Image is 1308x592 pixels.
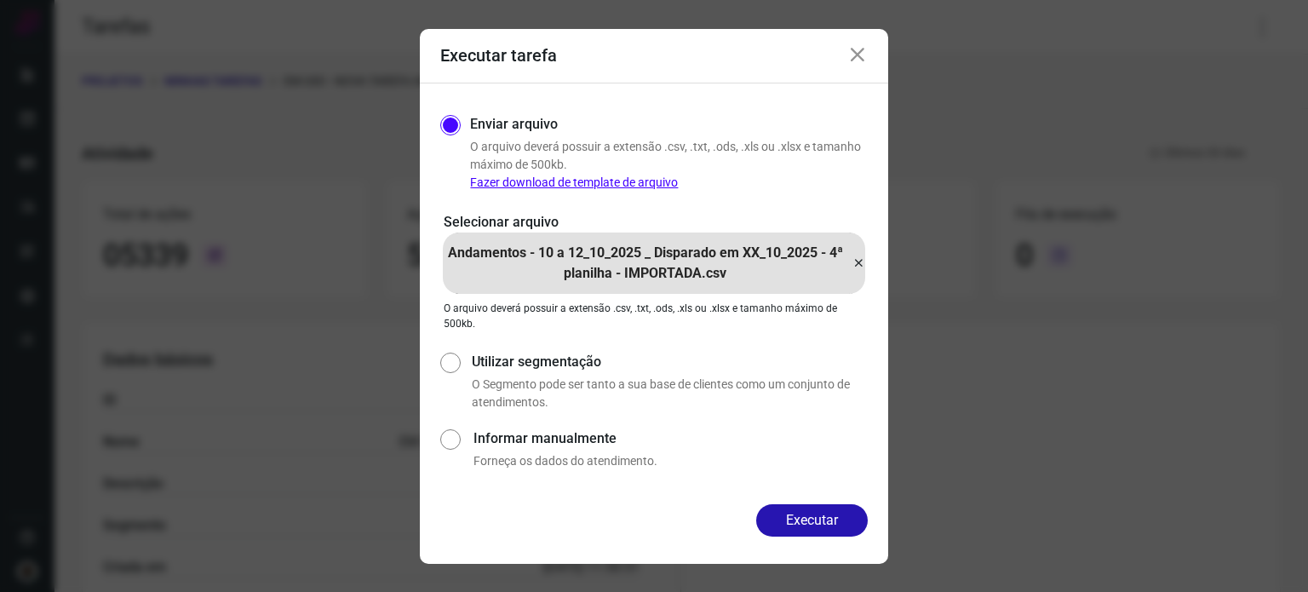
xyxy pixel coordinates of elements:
[440,45,557,66] h3: Executar tarefa
[470,175,678,189] a: Fazer download de template de arquivo
[473,452,868,470] p: Forneça os dados do atendimento.
[470,138,868,192] p: O arquivo deverá possuir a extensão .csv, .txt, .ods, .xls ou .xlsx e tamanho máximo de 500kb.
[444,212,864,233] p: Selecionar arquivo
[443,243,847,284] p: Andamentos - 10 a 12_10_2025 _ Disparado em XX_10_2025 - 4ª planilha - IMPORTADA.csv
[470,114,558,135] label: Enviar arquivo
[444,301,864,331] p: O arquivo deverá possuir a extensão .csv, .txt, .ods, .xls ou .xlsx e tamanho máximo de 500kb.
[756,504,868,537] button: Executar
[473,428,868,449] label: Informar manualmente
[472,376,868,411] p: O Segmento pode ser tanto a sua base de clientes como um conjunto de atendimentos.
[472,352,868,372] label: Utilizar segmentação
